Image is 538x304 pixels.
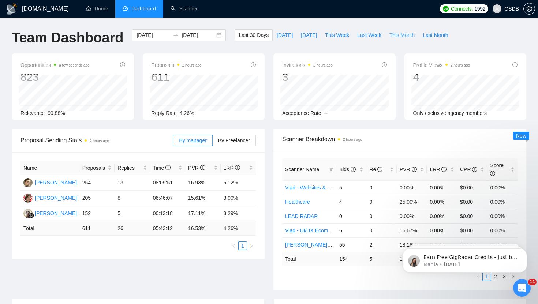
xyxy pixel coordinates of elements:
[313,63,333,67] time: 2 hours ago
[285,185,348,191] a: Vlad - Websites & Landings
[357,31,381,39] span: Last Week
[79,161,115,175] th: Proposals
[224,165,240,171] span: LRR
[235,165,240,170] span: info-circle
[221,206,256,221] td: 3.29%
[460,166,477,172] span: CPR
[152,70,202,84] div: 611
[443,6,449,12] img: upwork-logo.png
[366,237,397,252] td: 2
[451,63,470,67] time: 2 hours ago
[451,5,473,13] span: Connects:
[221,191,256,206] td: 3.90%
[413,110,487,116] span: Only exclusive agency members
[20,221,79,236] td: Total
[400,166,417,172] span: PVR
[282,70,333,84] div: 3
[336,223,367,237] td: 6
[369,166,382,172] span: Re
[413,61,470,70] span: Profile Views
[512,62,518,67] span: info-circle
[6,3,18,15] img: logo
[82,164,106,172] span: Proposals
[120,62,125,67] span: info-circle
[321,29,353,41] button: This Week
[523,6,535,12] a: setting
[23,195,77,200] a: AK[PERSON_NAME]
[79,191,115,206] td: 205
[115,206,150,221] td: 5
[182,63,202,67] time: 2 hours ago
[20,70,90,84] div: 823
[179,138,206,143] span: By manager
[249,244,254,248] span: right
[336,209,367,223] td: 0
[115,191,150,206] td: 8
[150,191,185,206] td: 06:46:07
[173,32,179,38] span: to
[150,175,185,191] td: 08:09:51
[427,195,457,209] td: 0.00%
[35,179,77,187] div: [PERSON_NAME]
[117,164,141,172] span: Replies
[336,180,367,195] td: 5
[472,167,477,172] span: info-circle
[427,223,457,237] td: 0.00%
[23,179,77,185] a: DA[PERSON_NAME]
[200,165,205,170] span: info-circle
[115,161,150,175] th: Replies
[188,165,205,171] span: PVR
[427,180,457,195] td: 0.00%
[285,242,365,248] a: [PERSON_NAME] - UI/UX General
[20,61,90,70] span: Opportunities
[282,110,321,116] span: Acceptance Rate
[239,31,269,39] span: Last 30 Days
[59,63,89,67] time: a few seconds ago
[273,29,297,41] button: [DATE]
[285,166,319,172] span: Scanner Name
[339,166,356,172] span: Bids
[324,110,328,116] span: --
[173,32,179,38] span: swap-right
[152,61,202,70] span: Proposals
[23,210,77,216] a: MI[PERSON_NAME]
[427,209,457,223] td: 0.00%
[419,29,452,41] button: Last Month
[48,110,65,116] span: 99.88%
[392,233,538,284] iframe: Intercom notifications message
[282,135,518,144] span: Scanner Breakdown
[366,223,397,237] td: 0
[353,29,385,41] button: Last Week
[79,221,115,236] td: 611
[285,199,310,205] a: Healthcare
[153,165,171,171] span: Time
[412,167,417,172] span: info-circle
[182,31,215,39] input: End date
[23,178,33,187] img: DA
[490,171,495,176] span: info-circle
[494,6,500,11] span: user
[35,209,77,217] div: [PERSON_NAME]
[285,213,318,219] a: LEAD RADAR
[35,194,77,202] div: [PERSON_NAME]
[487,180,518,195] td: 0.00%
[487,223,518,237] td: 0.00%
[165,165,171,170] span: info-circle
[180,110,194,116] span: 4.26%
[490,162,504,176] span: Score
[366,209,397,223] td: 0
[382,62,387,67] span: info-circle
[377,167,382,172] span: info-circle
[221,175,256,191] td: 5.12%
[301,31,317,39] span: [DATE]
[474,5,485,13] span: 1992
[23,194,33,203] img: AK
[523,3,535,15] button: setting
[457,195,487,209] td: $0.00
[397,195,427,209] td: 25.00%
[152,110,177,116] span: Reply Rate
[397,223,427,237] td: 16.67%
